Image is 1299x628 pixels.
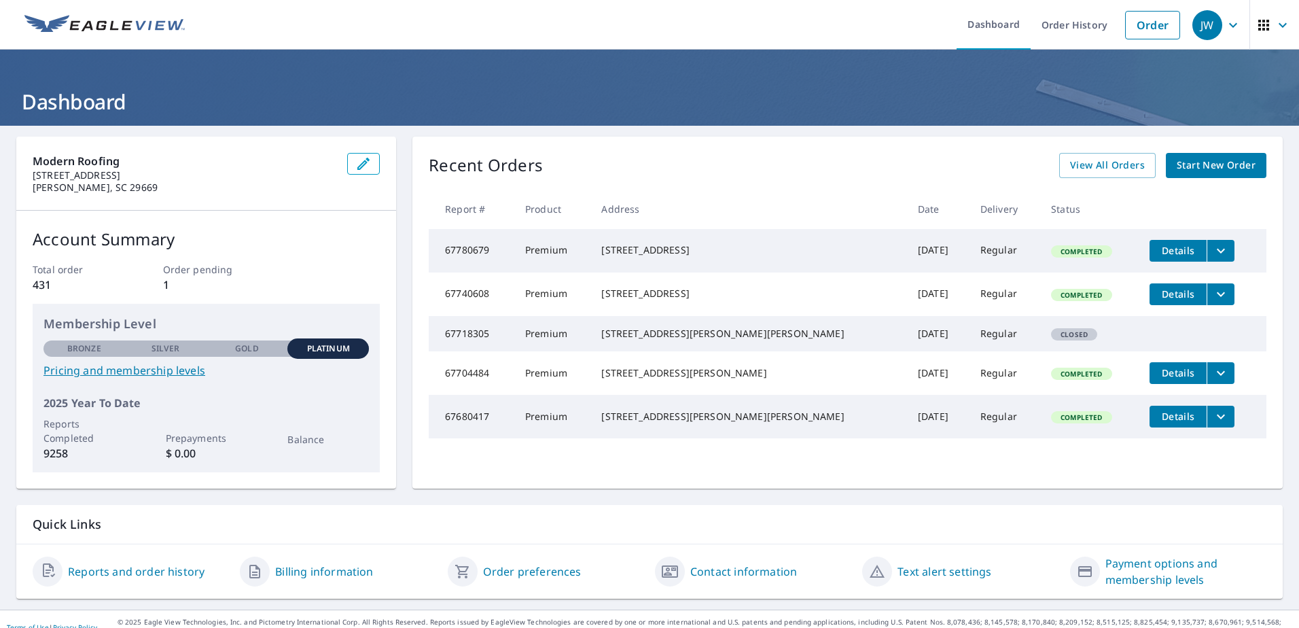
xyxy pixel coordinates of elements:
[1158,244,1198,257] span: Details
[429,153,543,178] p: Recent Orders
[1207,283,1234,305] button: filesDropdownBtn-67740608
[1052,247,1110,256] span: Completed
[1207,406,1234,428] button: filesDropdownBtn-67680417
[969,189,1040,229] th: Delivery
[33,153,336,169] p: Modern Roofing
[33,227,380,251] p: Account Summary
[43,445,125,461] p: 9258
[1150,240,1207,262] button: detailsBtn-67780679
[1166,153,1266,178] a: Start New Order
[1150,362,1207,384] button: detailsBtn-67704484
[897,563,991,580] a: Text alert settings
[1052,290,1110,300] span: Completed
[43,417,125,445] p: Reports Completed
[907,316,969,351] td: [DATE]
[1192,10,1222,40] div: JW
[429,189,514,229] th: Report #
[166,431,247,445] p: Prepayments
[907,351,969,395] td: [DATE]
[152,343,180,355] p: Silver
[1207,240,1234,262] button: filesDropdownBtn-67780679
[163,262,250,277] p: Order pending
[690,563,797,580] a: Contact information
[68,563,204,580] a: Reports and order history
[1125,11,1180,39] a: Order
[907,229,969,273] td: [DATE]
[1150,406,1207,428] button: detailsBtn-67680417
[33,262,120,277] p: Total order
[514,351,590,395] td: Premium
[166,445,247,461] p: $ 0.00
[907,189,969,229] th: Date
[24,15,185,35] img: EV Logo
[1070,157,1145,174] span: View All Orders
[429,351,514,395] td: 67704484
[1105,555,1266,588] a: Payment options and membership levels
[1158,366,1198,379] span: Details
[1052,330,1096,339] span: Closed
[601,243,895,257] div: [STREET_ADDRESS]
[43,362,369,379] a: Pricing and membership levels
[483,563,582,580] a: Order preferences
[1052,413,1110,422] span: Completed
[429,229,514,273] td: 67780679
[33,277,120,293] p: 431
[429,273,514,316] td: 67740608
[969,316,1040,351] td: Regular
[67,343,101,355] p: Bronze
[601,287,895,300] div: [STREET_ADDRESS]
[514,189,590,229] th: Product
[1040,189,1139,229] th: Status
[1150,283,1207,305] button: detailsBtn-67740608
[1052,369,1110,379] span: Completed
[514,273,590,316] td: Premium
[969,229,1040,273] td: Regular
[163,277,250,293] p: 1
[275,563,373,580] a: Billing information
[33,516,1266,533] p: Quick Links
[969,395,1040,438] td: Regular
[429,316,514,351] td: 67718305
[969,273,1040,316] td: Regular
[907,395,969,438] td: [DATE]
[1158,287,1198,300] span: Details
[601,327,895,341] div: [STREET_ADDRESS][PERSON_NAME][PERSON_NAME]
[514,229,590,273] td: Premium
[590,189,906,229] th: Address
[969,351,1040,395] td: Regular
[16,88,1283,116] h1: Dashboard
[33,169,336,181] p: [STREET_ADDRESS]
[287,432,369,447] p: Balance
[1177,157,1256,174] span: Start New Order
[235,343,258,355] p: Gold
[601,410,895,423] div: [STREET_ADDRESS][PERSON_NAME][PERSON_NAME]
[907,273,969,316] td: [DATE]
[514,395,590,438] td: Premium
[1158,410,1198,423] span: Details
[429,395,514,438] td: 67680417
[601,366,895,380] div: [STREET_ADDRESS][PERSON_NAME]
[1207,362,1234,384] button: filesDropdownBtn-67704484
[514,316,590,351] td: Premium
[43,395,369,411] p: 2025 Year To Date
[43,315,369,333] p: Membership Level
[307,343,350,355] p: Platinum
[1059,153,1156,178] a: View All Orders
[33,181,336,194] p: [PERSON_NAME], SC 29669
